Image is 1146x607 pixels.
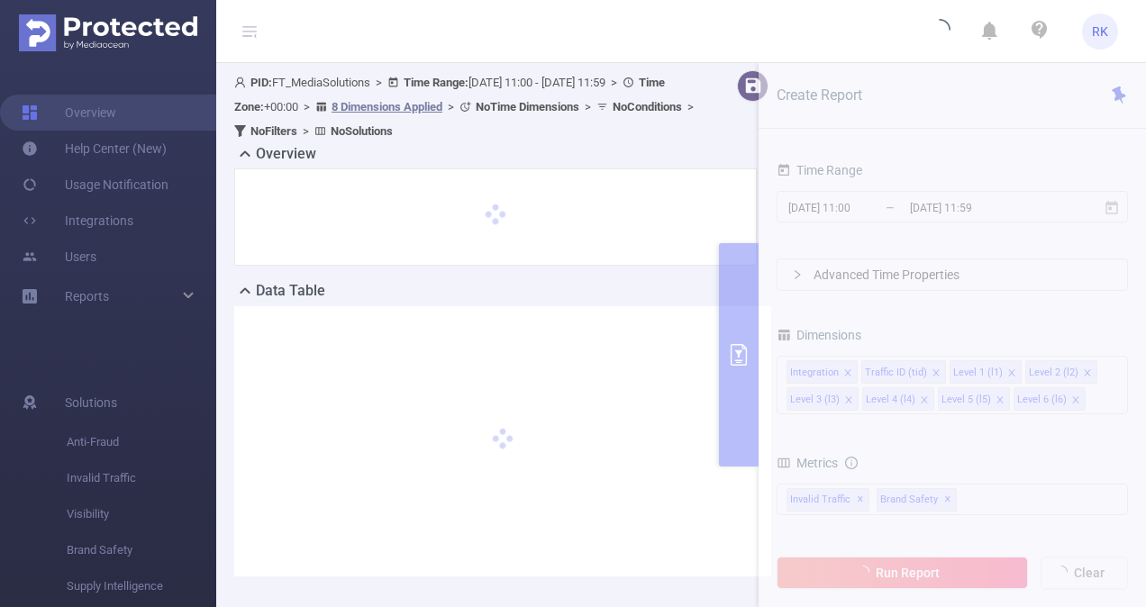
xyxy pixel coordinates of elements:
[476,100,579,113] b: No Time Dimensions
[256,143,316,165] h2: Overview
[65,385,117,421] span: Solutions
[605,76,623,89] span: >
[234,77,250,88] i: icon: user
[65,278,109,314] a: Reports
[250,76,272,89] b: PID:
[19,14,197,51] img: Protected Media
[22,239,96,275] a: Users
[613,100,682,113] b: No Conditions
[22,131,167,167] a: Help Center (New)
[256,280,325,302] h2: Data Table
[331,124,393,138] b: No Solutions
[579,100,596,113] span: >
[332,100,442,113] u: 8 Dimensions Applied
[297,124,314,138] span: >
[67,460,216,496] span: Invalid Traffic
[234,76,699,138] span: FT_MediaSolutions [DATE] 11:00 - [DATE] 11:59 +00:00
[67,568,216,604] span: Supply Intelligence
[67,532,216,568] span: Brand Safety
[442,100,459,113] span: >
[370,76,387,89] span: >
[404,76,468,89] b: Time Range:
[22,167,168,203] a: Usage Notification
[1092,14,1108,50] span: RK
[250,124,297,138] b: No Filters
[67,424,216,460] span: Anti-Fraud
[22,203,133,239] a: Integrations
[298,100,315,113] span: >
[65,289,109,303] span: Reports
[67,496,216,532] span: Visibility
[682,100,699,113] span: >
[929,19,950,44] i: icon: loading
[22,95,116,131] a: Overview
